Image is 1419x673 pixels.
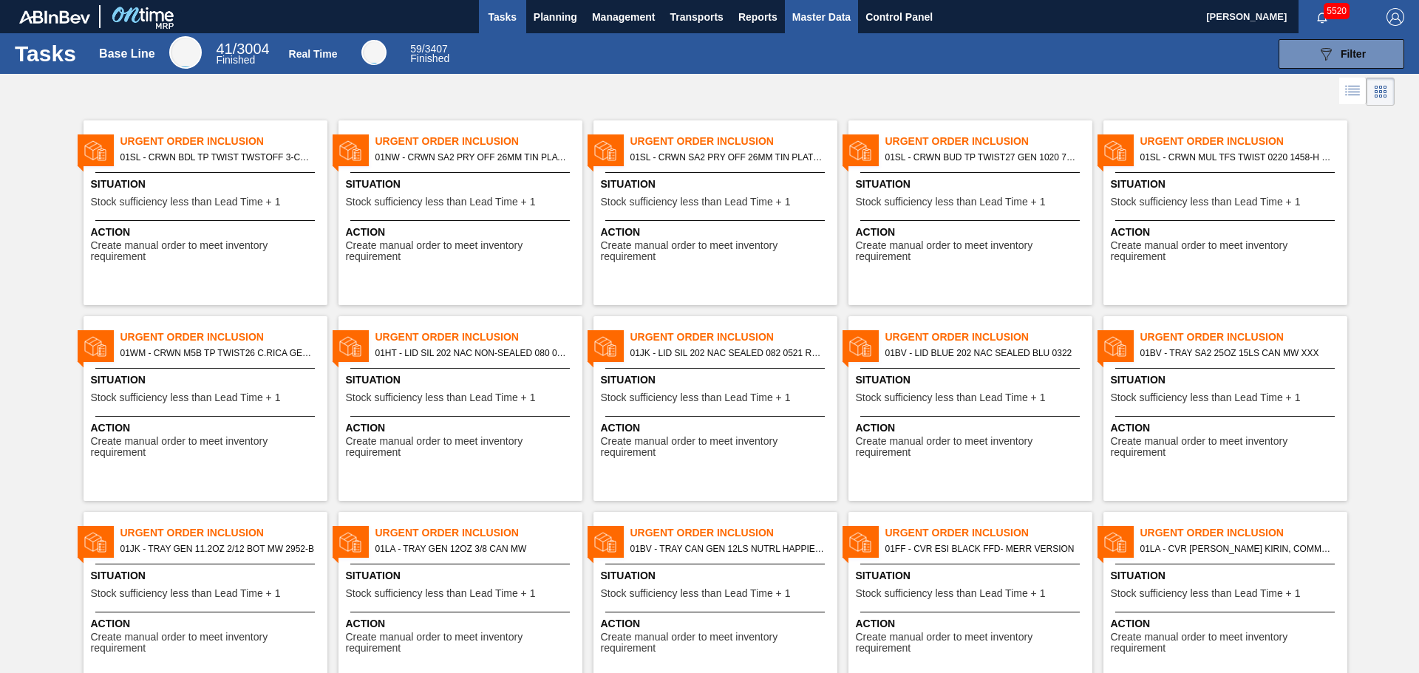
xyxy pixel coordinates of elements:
button: Notifications [1299,7,1346,27]
span: 01SL - CRWN MUL TFS TWIST 0220 1458-H 3-COLR TW [1140,149,1335,165]
span: Urgent Order Inclusion [1140,329,1347,345]
img: status [594,140,616,162]
div: Base Line [169,36,202,69]
span: Action [856,225,1089,240]
span: Stock sufficiency less than Lead Time + 1 [601,392,791,403]
span: Create manual order to meet inventory requirement [1111,632,1344,655]
span: Situation [346,568,579,584]
span: Action [346,420,579,436]
span: Transports [670,8,724,26]
span: Situation [346,177,579,192]
span: Action [346,616,579,632]
img: status [339,140,361,162]
span: Stock sufficiency less than Lead Time + 1 [856,392,1046,403]
img: status [594,335,616,358]
span: Stock sufficiency less than Lead Time + 1 [91,197,281,208]
img: status [84,531,106,553]
span: Urgent Order Inclusion [120,134,327,149]
img: status [1104,531,1126,553]
span: 01LA - TRAY GEN 12OZ 3/8 CAN MW [375,541,571,557]
span: Reports [738,8,777,26]
span: Action [856,616,1089,632]
span: 5520 [1324,3,1350,19]
span: 01BV - LID BLUE 202 NAC SEALED BLU 0322 [885,345,1081,361]
span: 01HT - LID SIL 202 NAC NON-SEALED 080 0215 RED [375,345,571,361]
span: Create manual order to meet inventory requirement [346,240,579,263]
span: Situation [1111,568,1344,584]
span: Urgent Order Inclusion [1140,134,1347,149]
span: Stock sufficiency less than Lead Time + 1 [601,197,791,208]
span: Action [91,616,324,632]
span: Situation [91,372,324,388]
span: Situation [601,372,834,388]
img: status [339,335,361,358]
span: 01BV - TRAY CAN GEN 12LS NUTRL HAPPIEST 720ML [630,541,826,557]
span: Stock sufficiency less than Lead Time + 1 [1111,392,1301,403]
span: 01SL - CRWN BUD TP TWIST27 GEN 1020 75# 1-COLR [885,149,1081,165]
span: Urgent Order Inclusion [375,134,582,149]
span: Create manual order to meet inventory requirement [601,436,834,459]
img: status [84,140,106,162]
span: Create manual order to meet inventory requirement [91,240,324,263]
span: Create manual order to meet inventory requirement [346,436,579,459]
span: 01FF - CVR ESI BLACK FFD- MERR VERSION [885,541,1081,557]
span: Stock sufficiency less than Lead Time + 1 [91,392,281,403]
span: Filter [1341,48,1366,60]
span: 01JK - TRAY GEN 11.2OZ 2/12 BOT MW 2952-B [120,541,316,557]
img: status [849,140,871,162]
span: Situation [91,568,324,584]
img: status [1104,140,1126,162]
span: Action [1111,420,1344,436]
span: Create manual order to meet inventory requirement [91,632,324,655]
div: Real Time [410,44,449,64]
span: Control Panel [865,8,933,26]
span: Stock sufficiency less than Lead Time + 1 [1111,588,1301,599]
img: status [594,531,616,553]
span: Action [1111,616,1344,632]
span: Situation [601,177,834,192]
span: Create manual order to meet inventory requirement [346,632,579,655]
div: Base Line [216,43,269,65]
span: / 3407 [410,43,448,55]
span: Create manual order to meet inventory requirement [1111,436,1344,459]
span: Management [592,8,656,26]
span: Action [91,420,324,436]
span: Urgent Order Inclusion [1140,525,1347,541]
span: 01SL - CRWN SA2 PRY OFF 26MM TIN PLATE VS. TIN FREE [630,149,826,165]
span: Finished [216,54,255,66]
img: status [339,531,361,553]
button: Filter [1279,39,1404,69]
span: Finished [410,52,449,64]
span: 01LA - CVR KBN WHITE KIRIN, COMMON BBL [1140,541,1335,557]
div: Base Line [99,47,155,61]
span: Situation [1111,372,1344,388]
span: Situation [91,177,324,192]
span: Urgent Order Inclusion [120,329,327,345]
span: Create manual order to meet inventory requirement [856,632,1089,655]
span: 01BV - TRAY SA2 25OZ 15LS CAN MW XXX [1140,345,1335,361]
span: Situation [856,177,1089,192]
span: Urgent Order Inclusion [885,525,1092,541]
span: Action [601,225,834,240]
img: status [849,531,871,553]
span: Action [601,420,834,436]
span: Create manual order to meet inventory requirement [1111,240,1344,263]
span: 01NW - CRWN SA2 PRY OFF 26MM TIN PLATE VS. TIN FREE [375,149,571,165]
span: / 3004 [216,41,269,57]
span: Urgent Order Inclusion [375,329,582,345]
span: Create manual order to meet inventory requirement [856,436,1089,459]
span: Create manual order to meet inventory requirement [91,436,324,459]
span: Urgent Order Inclusion [375,525,582,541]
span: Situation [856,372,1089,388]
span: Action [1111,225,1344,240]
span: Action [346,225,579,240]
span: Create manual order to meet inventory requirement [856,240,1089,263]
span: Master Data [792,8,851,26]
div: Real Time [361,40,387,65]
span: Stock sufficiency less than Lead Time + 1 [856,588,1046,599]
div: Card Vision [1367,78,1395,106]
img: TNhmsLtSVTkK8tSr43FrP2fwEKptu5GPRR3wAAAABJRU5ErkJggg== [19,10,90,24]
span: Planning [534,8,577,26]
h1: Tasks [15,45,80,62]
img: status [849,335,871,358]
